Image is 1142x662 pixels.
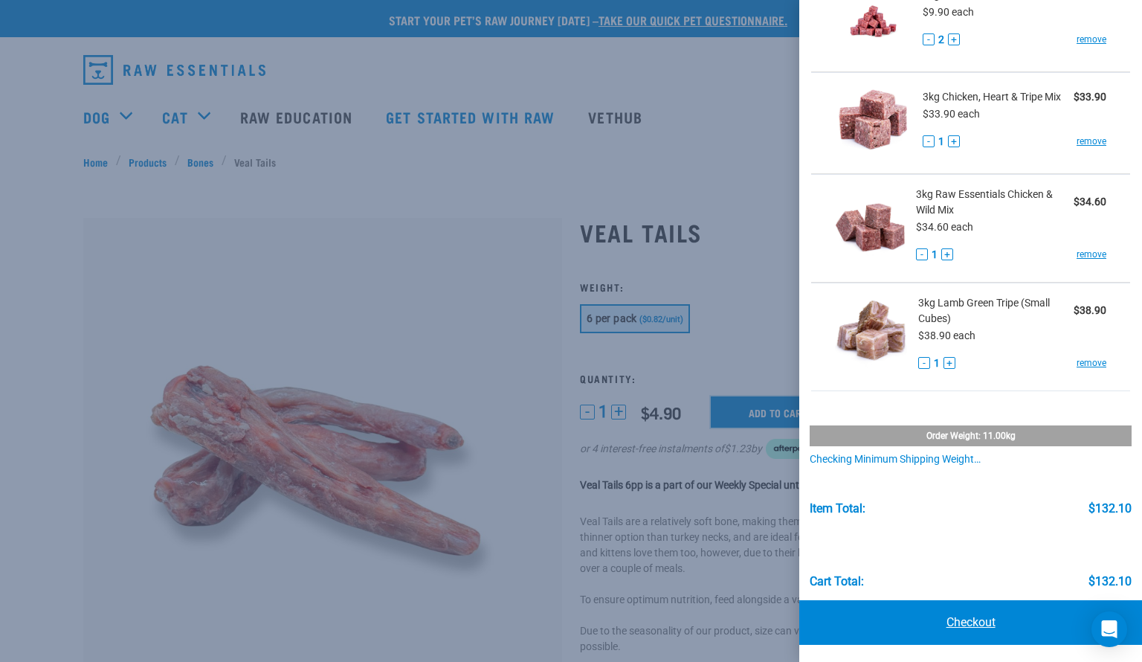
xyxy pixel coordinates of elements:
a: Checkout [799,600,1142,645]
a: remove [1077,356,1106,370]
a: remove [1077,135,1106,148]
button: + [948,135,960,147]
div: Item Total: [810,502,865,515]
span: 3kg Chicken, Heart & Tripe Mix [923,89,1061,105]
a: remove [1077,33,1106,46]
span: 1 [934,356,940,371]
strong: $33.90 [1074,91,1106,103]
div: Checking minimum shipping weight… [810,454,1132,466]
div: Cart total: [810,575,864,588]
img: Chicken, Heart & Tripe Mix [835,85,912,161]
span: $38.90 each [918,330,975,341]
span: 1 [938,134,944,150]
span: $34.60 each [916,221,973,233]
strong: $34.60 [1074,196,1106,208]
span: 3kg Lamb Green Tripe (Small Cubes) [918,295,1074,327]
a: remove [1077,248,1106,261]
button: - [918,357,930,369]
span: 3kg Raw Essentials Chicken & Wild Mix [916,187,1074,218]
span: 1 [932,247,938,263]
span: 2 [938,32,944,48]
div: $132.10 [1088,502,1132,515]
img: Raw Essentials Chicken & Wild Mix [835,187,905,263]
div: Order weight: 11.00kg [810,425,1132,446]
button: + [941,248,953,260]
button: - [916,248,928,260]
span: $9.90 each [923,6,974,18]
img: Lamb Green Tripe (Small Cubes) [835,295,907,372]
span: $33.90 each [923,108,980,120]
button: - [923,135,935,147]
div: $132.10 [1088,575,1132,588]
button: + [948,33,960,45]
button: - [923,33,935,45]
button: + [943,357,955,369]
strong: $38.90 [1074,304,1106,316]
div: Open Intercom Messenger [1091,611,1127,647]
